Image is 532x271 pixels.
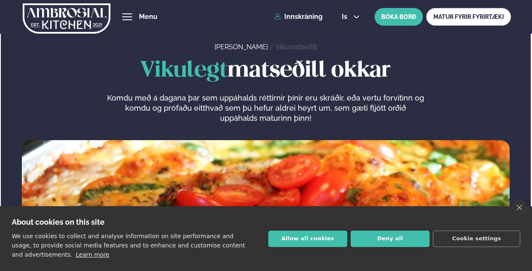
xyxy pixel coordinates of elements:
strong: About cookies on this site [12,218,105,226]
button: Cookie settings [433,231,520,247]
span: is [342,13,350,20]
button: BÓKA BORÐ [375,8,423,26]
button: hamburger [122,12,132,22]
button: Allow all cookies [268,231,347,247]
a: Learn more [76,251,110,258]
a: MATUR FYRIR FYRIRTÆKI [426,8,511,26]
a: Innskráning [274,13,322,21]
span: Vikulegt [140,60,228,81]
a: [PERSON_NAME] [215,43,268,51]
p: We use cookies to collect and analyse information on site performance and usage, to provide socia... [12,233,245,258]
img: logo [23,1,110,36]
span: / [270,43,275,51]
p: Komdu með á dagana þar sem uppáhalds réttirnir þínir eru skráðir, eða vertu forvitinn og komdu og... [107,93,425,123]
button: Deny all [351,231,430,247]
a: close [512,200,526,215]
button: is [335,13,367,20]
a: Vikumatseðill [275,43,317,51]
h1: matseðill okkar [22,58,510,83]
